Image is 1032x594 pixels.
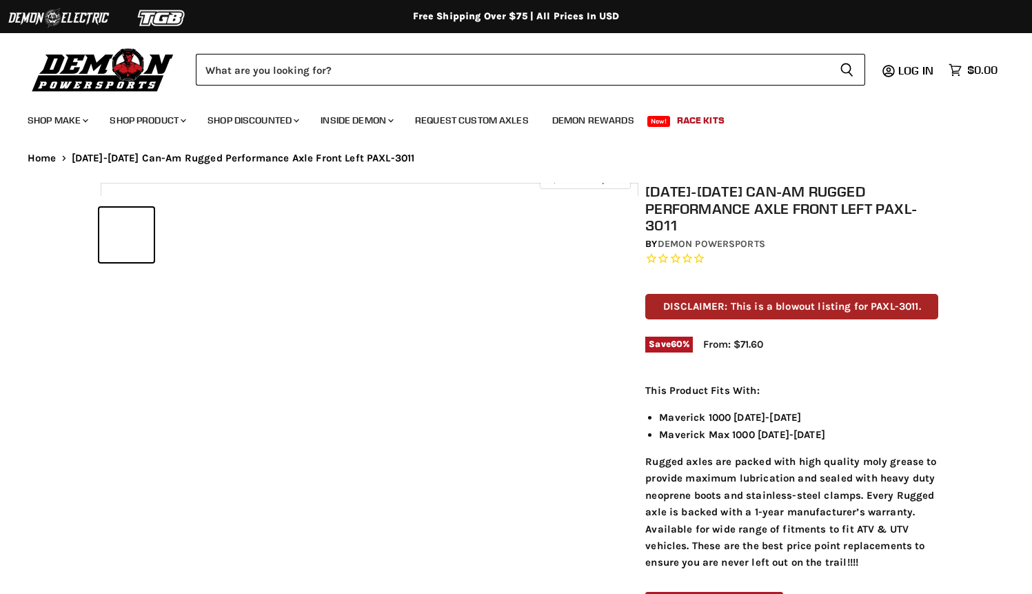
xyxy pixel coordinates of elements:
p: DISCLAIMER: This is a blowout listing for PAXL-3011. [645,294,938,319]
img: Demon Electric Logo 2 [7,5,110,31]
img: Demon Powersports [28,45,179,94]
form: Product [196,54,865,86]
ul: Main menu [17,101,994,135]
span: 60 [671,339,682,349]
a: Shop Discounted [197,106,307,135]
button: 2013-2018 Can-Am Rugged Performance Axle Front Left PAXL-3011 thumbnail [99,208,154,262]
div: by [645,237,938,252]
li: Maverick 1000 [DATE]-[DATE] [659,409,938,426]
img: TGB Logo 2 [110,5,214,31]
a: Home [28,152,57,164]
span: [DATE]-[DATE] Can-Am Rugged Performance Axle Front Left PAXL-3011 [72,152,415,164]
a: Inside Demon [310,106,402,135]
a: Request Custom Axles [405,106,539,135]
span: Click to expand [547,174,623,184]
button: Search [829,54,865,86]
p: This Product Fits With: [645,382,938,399]
a: Demon Powersports [658,238,765,250]
span: New! [647,116,671,127]
span: $0.00 [967,63,998,77]
span: From: $71.60 [703,338,763,350]
span: Save % [645,337,693,352]
a: Log in [892,64,942,77]
input: Search [196,54,829,86]
a: Race Kits [667,106,735,135]
span: Log in [898,63,933,77]
a: Shop Make [17,106,97,135]
span: Rated 0.0 out of 5 stars 0 reviews [645,252,938,266]
a: Demon Rewards [542,106,645,135]
li: Maverick Max 1000 [DATE]-[DATE] [659,426,938,443]
div: Rugged axles are packed with high quality moly grease to provide maximum lubrication and sealed w... [645,382,938,571]
h1: [DATE]-[DATE] Can-Am Rugged Performance Axle Front Left PAXL-3011 [645,183,938,234]
a: Shop Product [99,106,194,135]
a: $0.00 [942,60,1004,80]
